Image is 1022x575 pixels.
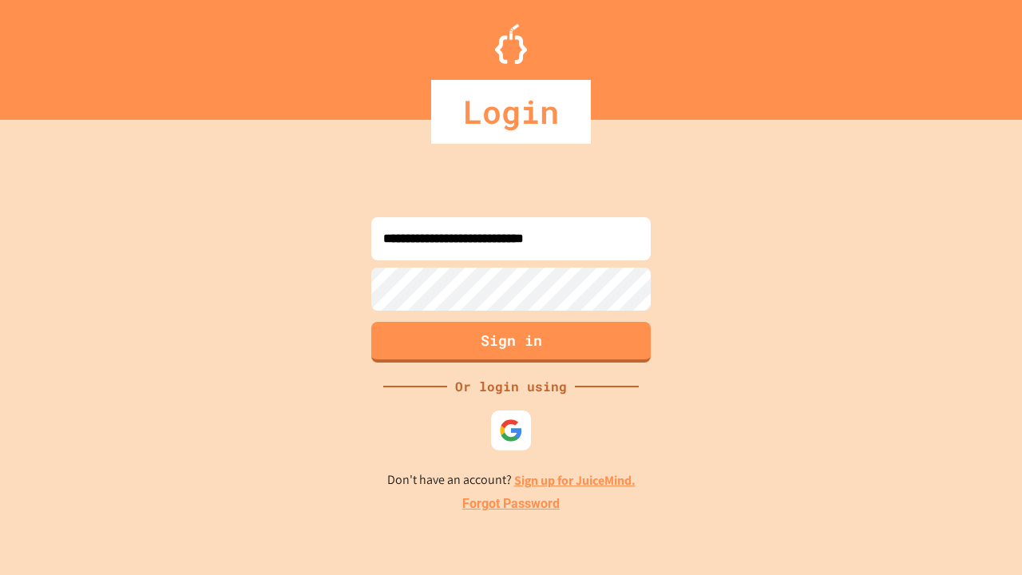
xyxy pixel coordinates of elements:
img: Logo.svg [495,24,527,64]
p: Don't have an account? [387,470,636,490]
iframe: chat widget [955,511,1006,559]
button: Sign in [371,322,651,363]
a: Sign up for JuiceMind. [514,472,636,489]
img: google-icon.svg [499,418,523,442]
iframe: chat widget [889,442,1006,510]
div: Login [431,80,591,144]
div: Or login using [447,377,575,396]
a: Forgot Password [462,494,560,514]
